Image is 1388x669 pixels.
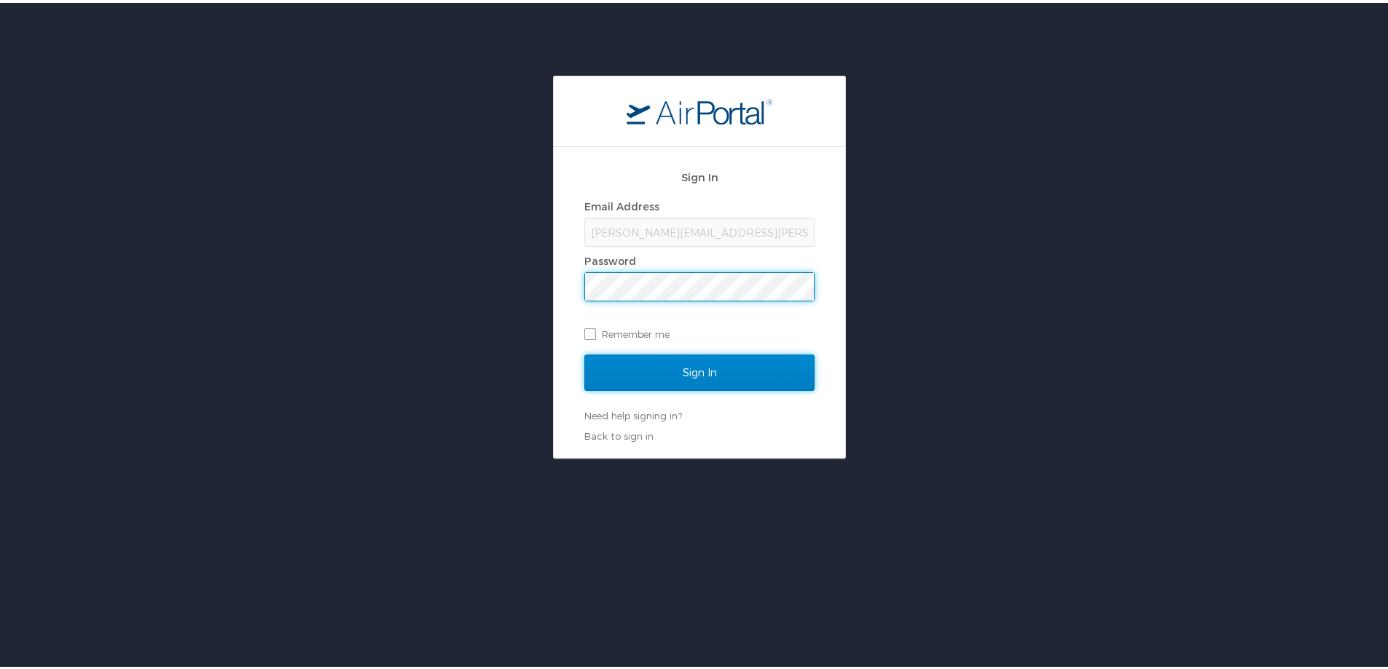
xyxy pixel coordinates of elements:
label: Password [584,252,636,264]
label: Email Address [584,197,659,210]
label: Remember me [584,320,815,342]
img: logo [627,95,772,122]
a: Need help signing in? [584,407,682,419]
input: Sign In [584,352,815,388]
a: Back to sign in [584,427,654,439]
h2: Sign In [584,166,815,183]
